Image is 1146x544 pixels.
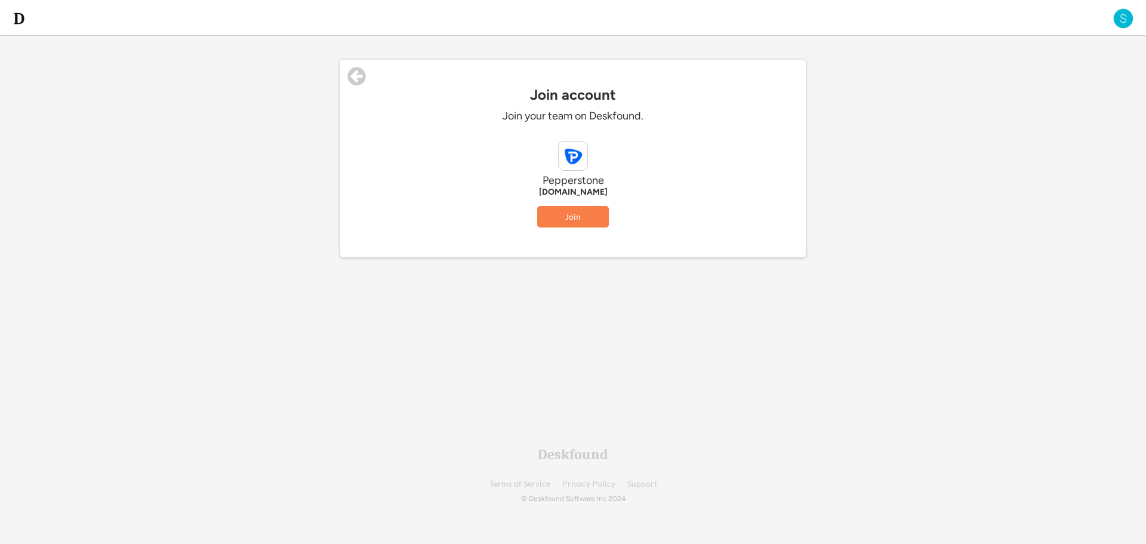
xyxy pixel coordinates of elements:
[537,206,609,228] button: Join
[394,174,752,188] div: Pepperstone
[538,447,608,462] div: Deskfound
[1113,8,1134,29] img: S.png
[559,142,587,170] img: pepperstone.com
[340,87,806,103] div: Join account
[12,11,26,26] img: d-whitebg.png
[627,480,657,488] a: Support
[394,188,752,197] div: [DOMAIN_NAME]
[489,480,550,488] a: Terms of Service
[562,480,615,488] a: Privacy Policy
[394,109,752,123] div: Join your team on Deskfound.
